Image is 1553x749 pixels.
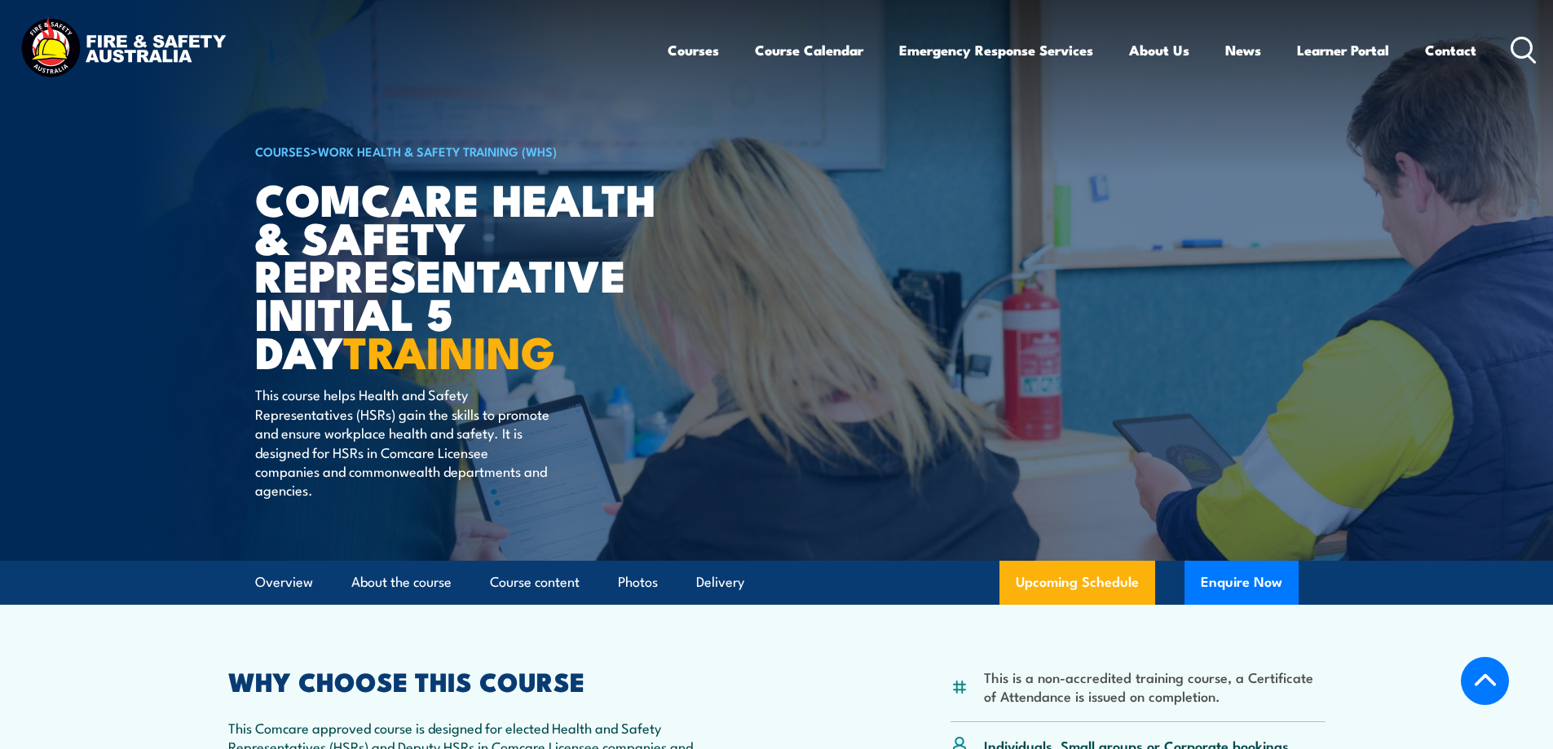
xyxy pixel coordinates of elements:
a: Course Calendar [755,29,863,72]
strong: TRAINING [343,316,555,384]
a: Overview [255,561,313,604]
a: Photos [618,561,658,604]
p: This course helps Health and Safety Representatives (HSRs) gain the skills to promote and ensure ... [255,385,553,499]
h1: Comcare Health & Safety Representative Initial 5 Day [255,179,658,370]
a: Contact [1425,29,1476,72]
a: Work Health & Safety Training (WHS) [318,142,557,160]
button: Enquire Now [1185,561,1299,605]
a: About Us [1129,29,1189,72]
li: This is a non-accredited training course, a Certificate of Attendance is issued on completion. [984,667,1326,706]
a: COURSES [255,142,311,160]
a: Emergency Response Services [899,29,1093,72]
a: News [1225,29,1261,72]
h6: > [255,141,658,161]
a: Courses [668,29,719,72]
a: Upcoming Schedule [999,561,1155,605]
h2: WHY CHOOSE THIS COURSE [228,669,704,692]
a: Course content [490,561,580,604]
a: Learner Portal [1297,29,1389,72]
a: About the course [351,561,452,604]
a: Delivery [696,561,744,604]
